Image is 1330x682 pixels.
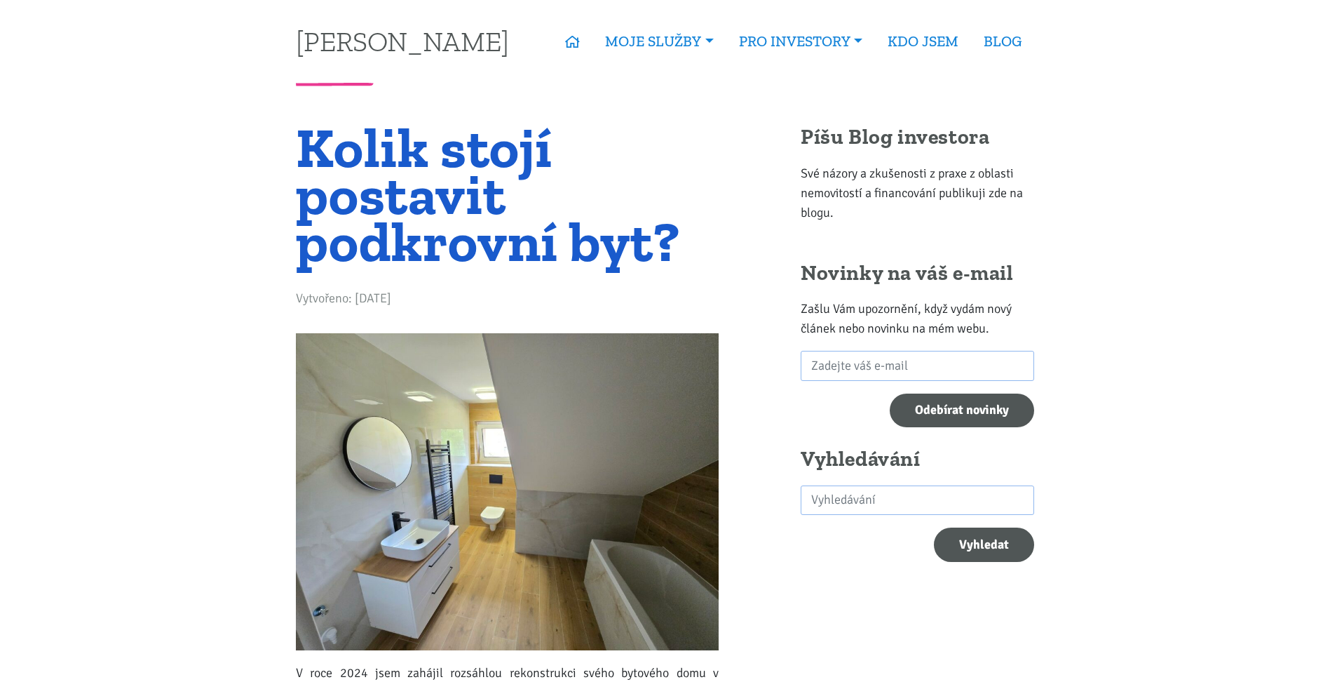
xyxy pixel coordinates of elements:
[875,25,971,58] a: KDO JSEM
[934,528,1034,562] button: Vyhledat
[801,299,1034,338] p: Zašlu Vám upozornění, když vydám nový článek nebo novinku na mém webu.
[801,163,1034,222] p: Své názory a zkušenosti z praxe z oblasti nemovitostí a financování publikuji zde na blogu.
[971,25,1034,58] a: BLOG
[801,446,1034,473] h2: Vyhledávání
[801,260,1034,287] h2: Novinky na váš e-mail
[801,124,1034,151] h2: Píšu Blog investora
[801,351,1034,381] input: Zadejte váš e-mail
[890,394,1034,428] input: Odebírat novinky
[726,25,875,58] a: PRO INVESTORY
[296,27,509,55] a: [PERSON_NAME]
[592,25,726,58] a: MOJE SLUŽBY
[296,288,719,314] div: Vytvořeno: [DATE]
[296,124,719,266] h1: Kolik stojí postavit podkrovní byt?
[801,486,1034,516] input: search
